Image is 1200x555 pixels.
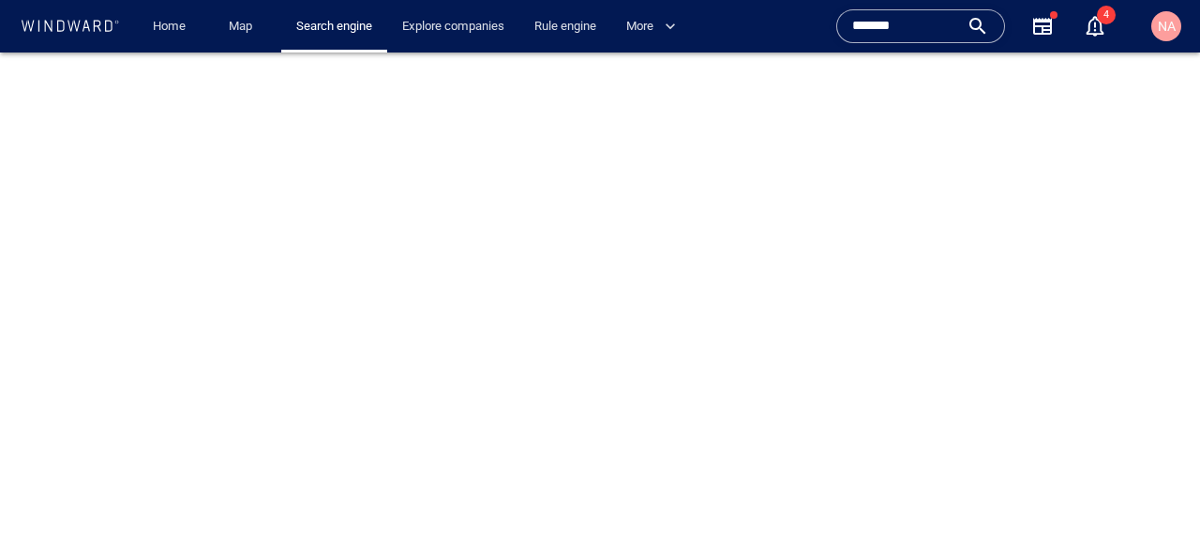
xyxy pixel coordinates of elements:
[619,10,692,43] button: More
[527,10,604,43] a: Rule engine
[626,16,676,37] span: More
[139,10,199,43] button: Home
[214,10,274,43] button: Map
[221,10,266,43] a: Map
[1084,15,1106,37] div: Notification center
[1158,19,1176,34] span: NA
[289,10,380,43] a: Search engine
[395,10,512,43] a: Explore companies
[1072,4,1117,49] button: 4
[145,10,193,43] a: Home
[1147,7,1185,45] button: NA
[1097,6,1116,24] span: 4
[1120,471,1186,541] iframe: Chat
